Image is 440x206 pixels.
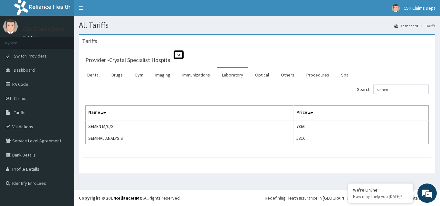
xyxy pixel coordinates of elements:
span: Switch Providers [14,53,47,59]
a: Immunizations [177,68,215,82]
h1: All Tariffs [79,21,435,29]
h3: Tariffs [82,38,97,44]
td: SEMINAL ANALYSIS [86,132,294,144]
a: Others [276,68,300,82]
img: User Image [3,19,18,34]
a: RelianceHMO [115,195,143,201]
li: Tariffs [419,23,435,29]
input: Search: [373,85,429,94]
span: Claims [14,95,26,101]
strong: Copyright © 2017 . [79,195,144,201]
a: Imaging [150,68,176,82]
a: Optical [250,68,274,82]
label: Search: [357,85,429,94]
a: Laboratory [217,68,248,82]
a: Dashboard [394,23,418,29]
td: SEMEN M/C/S [86,120,294,132]
th: Price [294,106,429,121]
h3: Provider - Crystal Specialist Hospital [85,57,172,63]
div: We're Online! [353,187,408,193]
p: CSH Claims Dept [23,26,64,32]
div: Redefining Heath Insurance in [GEOGRAPHIC_DATA] using Telemedicine and Data Science! [265,195,435,201]
a: Spa [336,68,354,82]
a: Procedures [301,68,334,82]
span: CSH Claims Dept [404,5,435,11]
a: Gym [129,68,148,82]
img: User Image [392,4,400,12]
a: Dental [82,68,105,82]
p: How may I help you today? [353,194,408,199]
a: Drugs [106,68,128,82]
span: Dashboard [14,67,35,73]
td: 5310 [294,132,429,144]
a: Online [23,35,38,40]
footer: All rights reserved. [74,190,440,206]
td: 7860 [294,120,429,132]
span: St [174,50,184,59]
th: Name [86,106,294,121]
span: Tariffs [14,110,25,115]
